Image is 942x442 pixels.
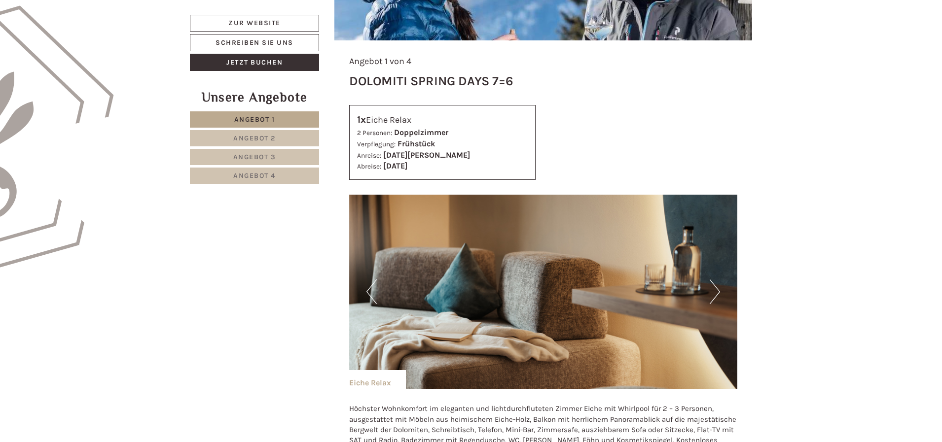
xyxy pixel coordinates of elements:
[357,129,392,136] small: 2 Personen:
[349,370,406,389] div: Eiche Relax
[383,150,470,160] b: [DATE][PERSON_NAME]
[15,48,160,55] small: 17:33
[383,161,407,170] b: [DATE]
[233,134,276,142] span: Angebot 2
[190,88,319,106] div: Unsere Angebote
[710,279,720,304] button: Next
[394,128,448,137] b: Doppelzimmer
[233,153,276,161] span: Angebot 3
[171,7,217,24] div: Dienstag
[7,27,165,57] div: Guten Tag, wie können wir Ihnen helfen?
[366,279,377,304] button: Previous
[349,72,513,90] div: Dolomiti Spring Days 7=6
[190,34,319,51] a: Schreiben Sie uns
[326,260,388,277] button: Senden
[349,56,411,67] span: Angebot 1 von 4
[15,29,160,36] div: Hotel B&B Feldmessner
[357,152,381,159] small: Anreise:
[190,15,319,32] a: Zur Website
[357,114,366,125] b: 1x
[190,54,319,71] a: Jetzt buchen
[398,139,435,148] b: Frühstück
[234,115,275,124] span: Angebot 1
[349,195,738,389] img: image
[357,163,381,170] small: Abreise:
[233,171,276,180] span: Angebot 4
[357,140,396,148] small: Verpflegung:
[357,113,528,127] div: Eiche Relax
